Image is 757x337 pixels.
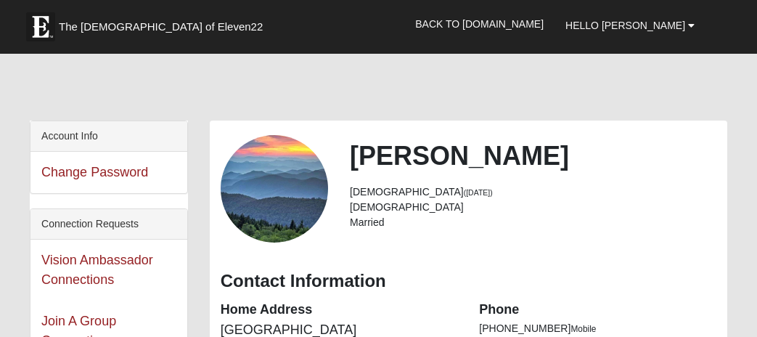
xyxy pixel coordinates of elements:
span: Hello [PERSON_NAME] [565,20,685,31]
li: [PHONE_NUMBER] [479,321,716,336]
a: Change Password [41,165,148,179]
h2: [PERSON_NAME] [350,140,716,171]
li: [DEMOGRAPHIC_DATA] [350,200,716,215]
a: Vision Ambassador Connections [41,253,153,287]
a: Back to [DOMAIN_NAME] [404,6,555,42]
h3: Contact Information [221,271,716,292]
dt: Home Address [221,301,458,320]
div: Account Info [30,121,187,152]
small: ([DATE]) [464,188,493,197]
a: View Fullsize Photo [221,135,328,243]
div: Connection Requests [30,209,187,240]
li: Married [350,215,716,230]
a: The [DEMOGRAPHIC_DATA] of Eleven22 [19,5,309,41]
img: Eleven22 logo [26,12,55,41]
a: Hello [PERSON_NAME] [555,7,705,44]
span: The [DEMOGRAPHIC_DATA] of Eleven22 [59,20,263,34]
dt: Phone [479,301,716,320]
span: Mobile [570,324,596,334]
li: [DEMOGRAPHIC_DATA] [350,184,716,200]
